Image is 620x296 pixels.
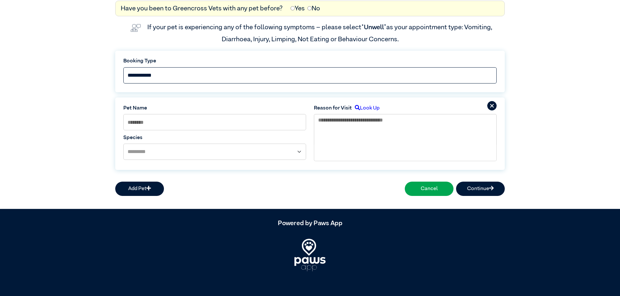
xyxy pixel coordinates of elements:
h5: Powered by Paws App [115,219,505,227]
img: PawsApp [294,239,326,271]
label: No [307,4,320,13]
label: Look Up [352,104,379,112]
span: “Unwell” [361,24,386,31]
label: If your pet is experiencing any of the following symptoms – please select as your appointment typ... [147,24,493,42]
input: Yes [291,6,295,10]
input: No [307,6,312,10]
label: Yes [291,4,305,13]
label: Booking Type [123,57,497,65]
label: Species [123,134,306,142]
label: Pet Name [123,104,306,112]
img: vet [128,21,143,34]
button: Add Pet [115,182,164,196]
label: Have you been to Greencross Vets with any pet before? [121,4,283,13]
button: Cancel [405,182,453,196]
button: Continue [456,182,505,196]
label: Reason for Visit [314,104,352,112]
